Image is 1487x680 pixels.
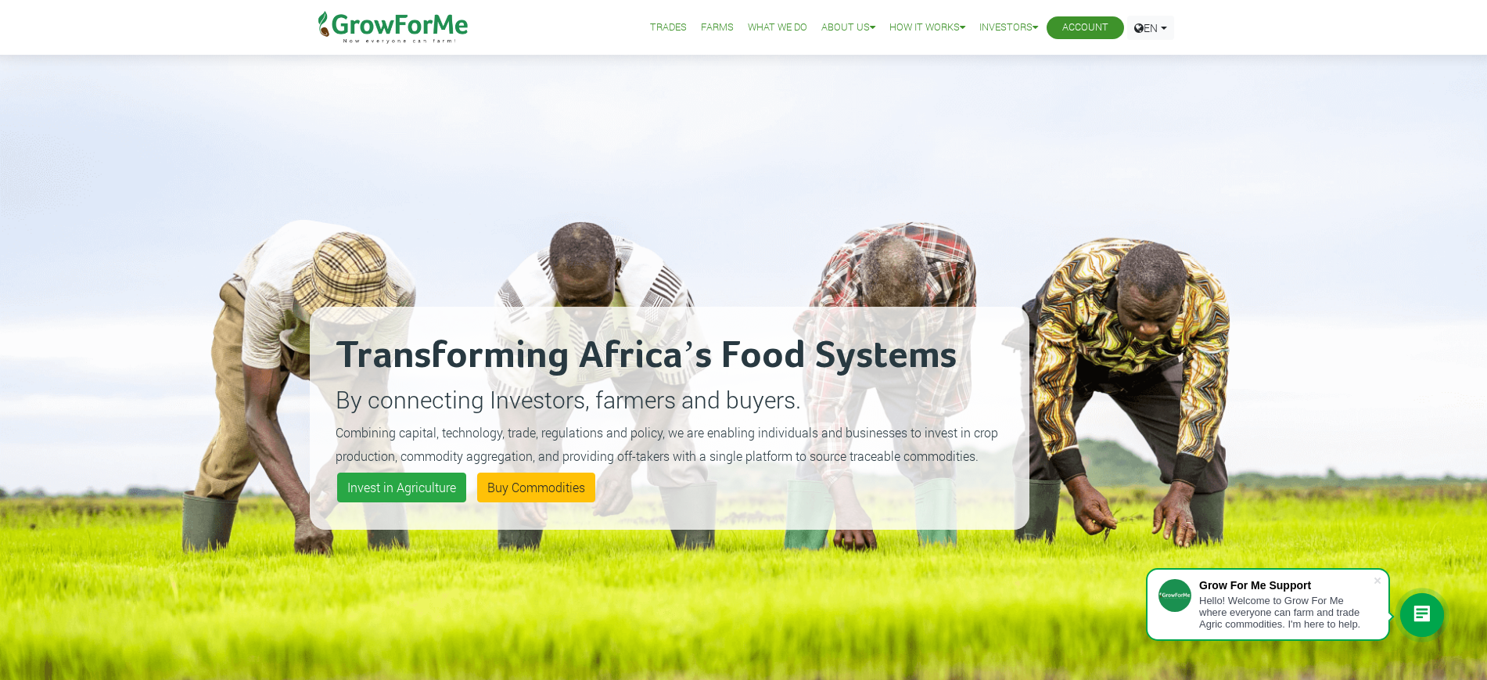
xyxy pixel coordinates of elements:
[650,20,687,36] a: Trades
[979,20,1038,36] a: Investors
[821,20,875,36] a: About Us
[701,20,734,36] a: Farms
[336,382,1004,417] p: By connecting Investors, farmers and buyers.
[1062,20,1108,36] a: Account
[748,20,807,36] a: What We Do
[336,424,998,464] small: Combining capital, technology, trade, regulations and policy, we are enabling individuals and bus...
[1199,595,1373,630] div: Hello! Welcome to Grow For Me where everyone can farm and trade Agric commodities. I'm here to help.
[336,333,1004,380] h2: Transforming Africa’s Food Systems
[477,473,595,502] a: Buy Commodities
[1199,579,1373,592] div: Grow For Me Support
[337,473,466,502] a: Invest in Agriculture
[1127,16,1174,40] a: EN
[889,20,965,36] a: How it Works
